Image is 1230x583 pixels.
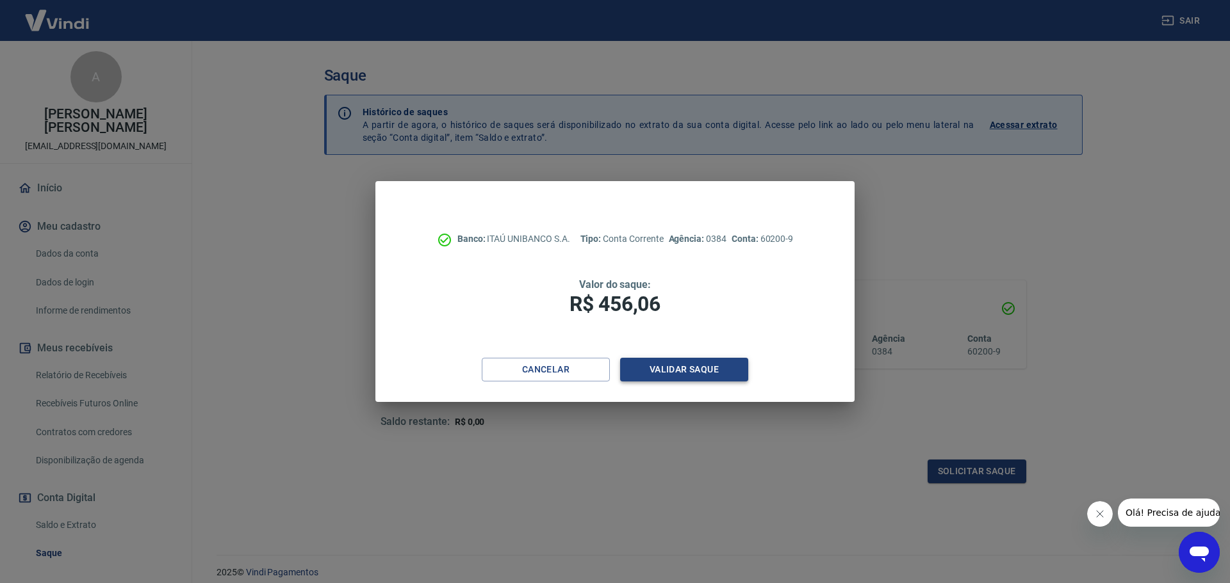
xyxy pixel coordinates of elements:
span: Banco: [457,234,488,244]
p: 0384 [669,232,726,246]
span: R$ 456,06 [570,292,660,316]
p: ITAÚ UNIBANCO S.A. [457,232,570,246]
span: Tipo: [580,234,603,244]
button: Validar saque [620,358,748,381]
span: Valor do saque: [579,278,651,291]
iframe: Botão para abrir a janela de mensagens [1179,532,1220,573]
iframe: Fechar mensagem [1087,501,1113,527]
span: Olá! Precisa de ajuda? [8,9,108,19]
button: Cancelar [482,358,610,381]
p: 60200-9 [732,232,793,246]
p: Conta Corrente [580,232,664,246]
span: Agência: [669,234,707,244]
span: Conta: [732,234,760,244]
iframe: Mensagem da empresa [1118,499,1220,527]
